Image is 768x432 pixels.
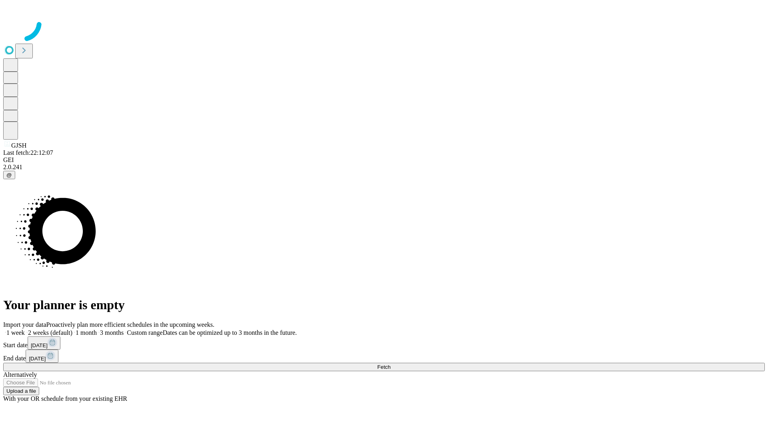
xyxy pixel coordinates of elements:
[11,142,26,149] span: GJSH
[29,356,46,362] span: [DATE]
[3,298,765,312] h1: Your planner is empty
[3,164,765,171] div: 2.0.241
[3,371,37,378] span: Alternatively
[31,342,48,348] span: [DATE]
[28,329,72,336] span: 2 weeks (default)
[3,387,39,395] button: Upload a file
[3,350,765,363] div: End date
[3,156,765,164] div: GEI
[3,395,127,402] span: With your OR schedule from your existing EHR
[46,321,214,328] span: Proactively plan more efficient schedules in the upcoming weeks.
[163,329,297,336] span: Dates can be optimized up to 3 months in the future.
[3,336,765,350] div: Start date
[26,350,58,363] button: [DATE]
[3,171,15,179] button: @
[6,329,25,336] span: 1 week
[76,329,97,336] span: 1 month
[3,363,765,371] button: Fetch
[100,329,124,336] span: 3 months
[6,172,12,178] span: @
[28,336,60,350] button: [DATE]
[3,149,53,156] span: Last fetch: 22:12:07
[3,321,46,328] span: Import your data
[127,329,162,336] span: Custom range
[377,364,390,370] span: Fetch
